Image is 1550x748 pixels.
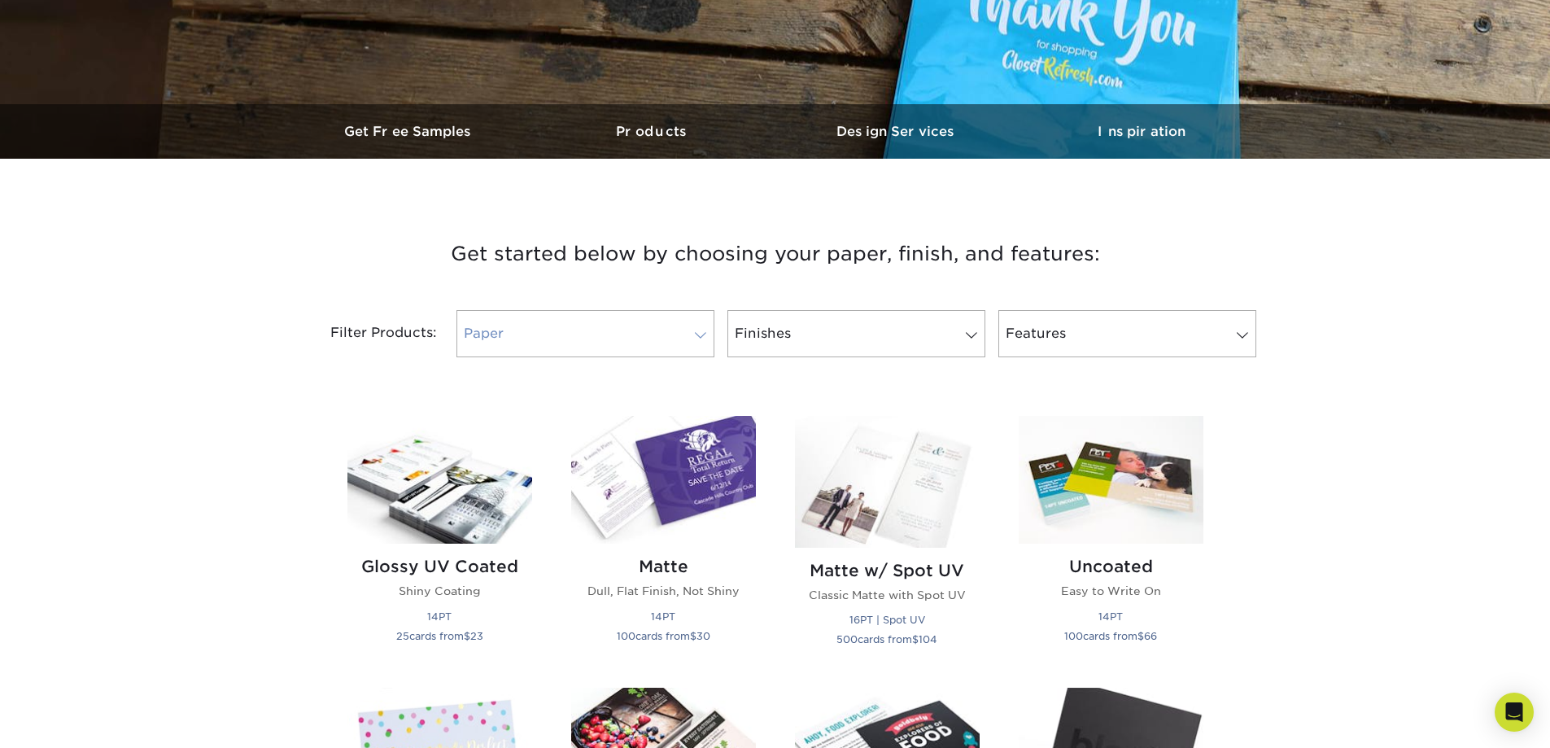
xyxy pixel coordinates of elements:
a: Finishes [727,310,985,357]
span: $ [912,633,919,645]
h2: Matte [571,557,756,576]
span: 23 [470,630,483,642]
div: Open Intercom Messenger [1495,693,1534,732]
span: $ [1137,630,1144,642]
span: 30 [696,630,710,642]
img: Uncoated Postcards [1019,416,1203,544]
a: Paper [456,310,714,357]
span: 25 [396,630,409,642]
h2: Matte w/ Spot UV [795,561,980,580]
h3: Get started below by choosing your paper, finish, and features: [299,217,1251,291]
iframe: Google Customer Reviews [4,698,138,742]
a: Matte Postcards Matte Dull, Flat Finish, Not Shiny 14PT 100cards from$30 [571,416,756,668]
p: Classic Matte with Spot UV [795,587,980,603]
a: Glossy UV Coated Postcards Glossy UV Coated Shiny Coating 14PT 25cards from$23 [347,416,532,668]
small: 14PT [427,610,452,623]
h3: Design Services [775,124,1020,139]
h3: Products [531,124,775,139]
img: Matte Postcards [571,416,756,544]
p: Dull, Flat Finish, Not Shiny [571,583,756,599]
h2: Uncoated [1019,557,1203,576]
small: 14PT [651,610,675,623]
a: Inspiration [1020,104,1264,159]
span: 66 [1144,630,1157,642]
small: 16PT | Spot UV [849,614,925,626]
span: 100 [617,630,635,642]
span: $ [690,630,696,642]
span: 100 [1064,630,1083,642]
span: 500 [836,633,858,645]
a: Features [998,310,1256,357]
small: 14PT [1098,610,1123,623]
small: cards from [396,630,483,642]
p: Easy to Write On [1019,583,1203,599]
a: Design Services [775,104,1020,159]
img: Matte w/ Spot UV Postcards [795,416,980,548]
a: Get Free Samples [287,104,531,159]
h3: Inspiration [1020,124,1264,139]
h2: Glossy UV Coated [347,557,532,576]
h3: Get Free Samples [287,124,531,139]
small: cards from [617,630,710,642]
img: Glossy UV Coated Postcards [347,416,532,544]
div: Filter Products: [287,310,450,357]
span: $ [464,630,470,642]
p: Shiny Coating [347,583,532,599]
small: cards from [836,633,937,645]
a: Uncoated Postcards Uncoated Easy to Write On 14PT 100cards from$66 [1019,416,1203,668]
small: cards from [1064,630,1157,642]
a: Products [531,104,775,159]
span: 104 [919,633,937,645]
a: Matte w/ Spot UV Postcards Matte w/ Spot UV Classic Matte with Spot UV 16PT | Spot UV 500cards fr... [795,416,980,668]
